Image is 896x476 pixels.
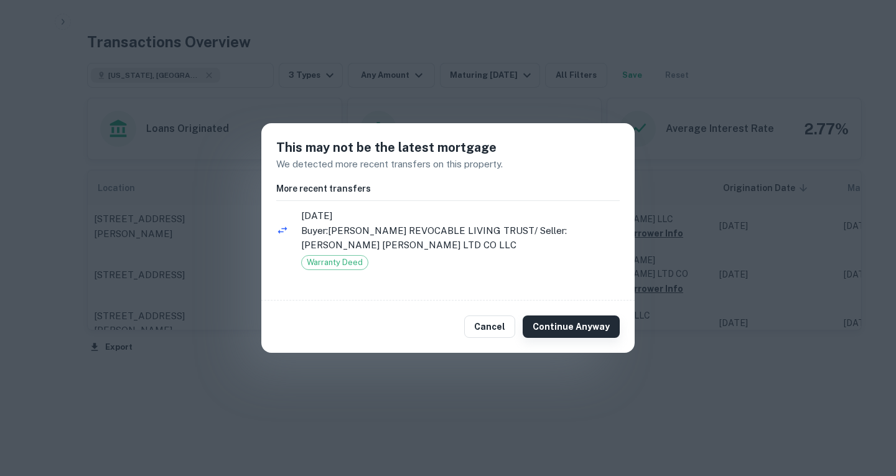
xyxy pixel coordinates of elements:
[834,376,896,436] iframe: Chat Widget
[301,208,620,223] span: [DATE]
[276,157,620,172] p: We detected more recent transfers on this property.
[302,256,368,269] span: Warranty Deed
[301,223,620,253] p: Buyer: [PERSON_NAME] REVOCABLE LIVING TRUST / Seller: [PERSON_NAME] [PERSON_NAME] LTD CO LLC
[276,138,620,157] h5: This may not be the latest mortgage
[276,182,620,195] h6: More recent transfers
[464,315,515,338] button: Cancel
[523,315,620,338] button: Continue Anyway
[301,255,368,270] div: Warranty Deed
